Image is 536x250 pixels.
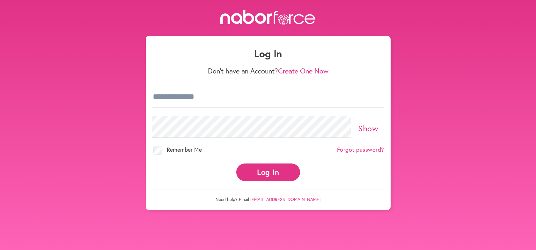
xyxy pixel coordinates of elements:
[152,190,384,202] p: Need help? Email
[358,123,378,134] a: Show
[278,66,328,75] a: Create One Now
[337,146,384,153] a: Forgot password?
[250,196,320,202] a: [EMAIL_ADDRESS][DOMAIN_NAME]
[167,146,202,153] span: Remember Me
[152,47,384,59] h1: Log In
[236,163,300,181] button: Log In
[152,67,384,75] p: Don't have an Account?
